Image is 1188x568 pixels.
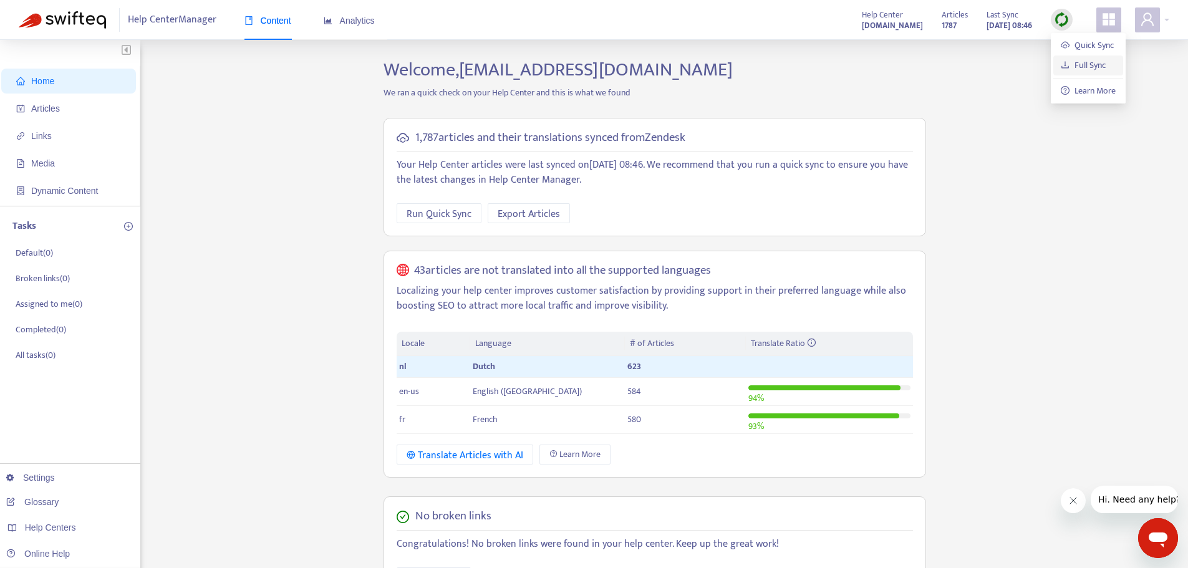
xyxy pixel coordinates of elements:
[16,104,25,113] span: account-book
[473,384,582,398] span: English ([GEOGRAPHIC_DATA])
[6,549,70,559] a: Online Help
[748,391,764,405] span: 94 %
[415,509,491,524] h5: No broken links
[414,264,711,278] h5: 43 articles are not translated into all the supported languages
[16,297,82,310] p: Assigned to me ( 0 )
[374,86,935,99] p: We ran a quick check on your Help Center and this is what we found
[397,264,409,278] span: global
[1061,84,1116,98] a: question-circleLearn More
[397,445,533,465] button: Translate Articles with AI
[627,359,641,373] span: 623
[6,473,55,483] a: Settings
[407,206,471,222] span: Run Quick Sync
[128,8,216,32] span: Help Center Manager
[399,412,405,426] span: fr
[16,132,25,140] span: link
[1061,38,1114,52] a: Quick Sync
[559,448,601,461] span: Learn More
[1138,518,1178,558] iframe: Knop om het berichtenvenster te openen
[31,103,60,113] span: Articles
[399,384,419,398] span: en-us
[31,131,52,141] span: Links
[397,537,913,552] p: Congratulations! No broken links were found in your help center. Keep up the great work!
[415,131,685,145] h5: 1,787 articles and their translations synced from Zendesk
[627,384,641,398] span: 584
[1091,486,1178,513] iframe: Bericht van bedrijf
[16,186,25,195] span: container
[1054,12,1070,27] img: sync.dc5367851b00ba804db3.png
[987,19,1032,32] strong: [DATE] 08:46
[16,323,66,336] p: Completed ( 0 )
[384,54,733,85] span: Welcome, [EMAIL_ADDRESS][DOMAIN_NAME]
[397,132,409,144] span: cloud-sync
[7,9,90,19] span: Hi. Need any help?
[324,16,332,25] span: area-chart
[397,332,470,356] th: Locale
[399,359,407,373] span: nl
[488,203,570,223] button: Export Articles
[473,412,498,426] span: French
[627,412,641,426] span: 580
[748,419,764,433] span: 93 %
[31,186,98,196] span: Dynamic Content
[862,8,903,22] span: Help Center
[16,77,25,85] span: home
[987,8,1018,22] span: Last Sync
[16,159,25,168] span: file-image
[16,272,70,285] p: Broken links ( 0 )
[244,16,291,26] span: Content
[25,522,76,532] span: Help Centers
[1101,12,1116,27] span: appstore
[407,448,523,463] div: Translate Articles with AI
[124,222,133,231] span: plus-circle
[397,158,913,188] p: Your Help Center articles were last synced on [DATE] 08:46 . We recommend that you run a quick sy...
[31,76,54,86] span: Home
[6,497,59,507] a: Glossary
[473,359,495,373] span: Dutch
[498,206,560,222] span: Export Articles
[942,8,968,22] span: Articles
[942,19,957,32] strong: 1787
[19,11,106,29] img: Swifteq
[397,284,913,314] p: Localizing your help center improves customer satisfaction by providing support in their preferre...
[16,349,56,362] p: All tasks ( 0 )
[397,511,409,523] span: check-circle
[751,337,908,350] div: Translate Ratio
[244,16,253,25] span: book
[470,332,625,356] th: Language
[1140,12,1155,27] span: user
[1061,488,1086,513] iframe: Bericht sluiten
[31,158,55,168] span: Media
[625,332,745,356] th: # of Articles
[862,18,923,32] a: [DOMAIN_NAME]
[397,203,481,223] button: Run Quick Sync
[1061,58,1106,72] a: Full Sync
[862,19,923,32] strong: [DOMAIN_NAME]
[16,246,53,259] p: Default ( 0 )
[324,16,375,26] span: Analytics
[12,219,36,234] p: Tasks
[539,445,611,465] a: Learn More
